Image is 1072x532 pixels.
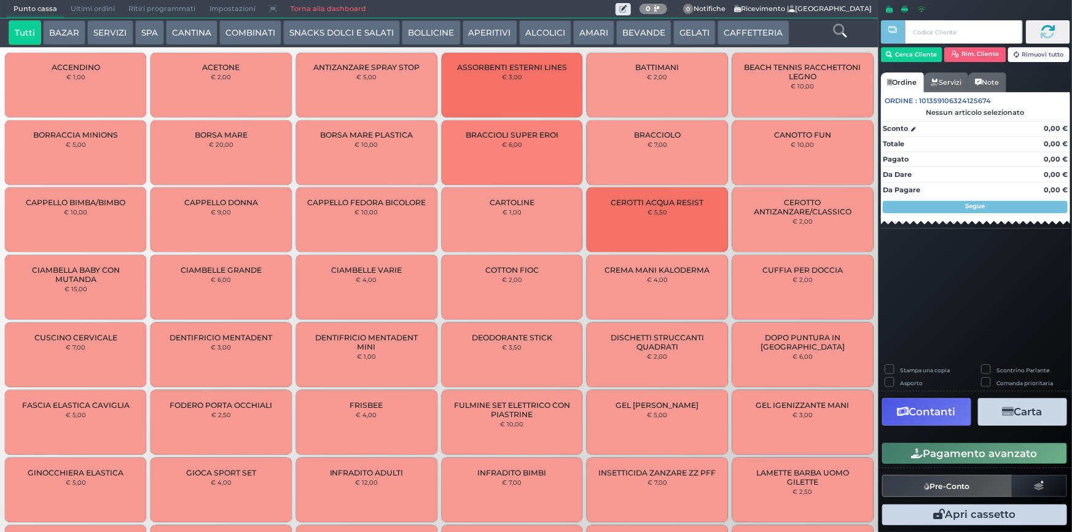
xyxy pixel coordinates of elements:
[791,141,815,148] small: € 10,00
[597,333,718,351] span: DISCHETTI STRUCCANTI QUADRATI
[209,141,233,148] small: € 20,00
[743,198,863,216] span: CEROTTO ANTIZANZARE/CLASSICO
[648,411,668,418] small: € 5,00
[307,198,426,207] span: CAPPELLO FEDORA BICOLORE
[1044,155,1068,163] strong: 0,00 €
[15,265,136,284] span: CIAMBELLA BABY CON MUTANDA
[64,208,87,216] small: € 10,00
[885,96,918,106] span: Ordine :
[944,47,1006,62] button: Rim. Cliente
[881,72,924,92] a: Ordine
[350,401,383,410] span: FRISBEE
[211,73,231,80] small: € 2,00
[648,479,667,486] small: € 7,00
[181,265,262,275] span: CIAMBELLE GRANDE
[211,479,232,486] small: € 4,00
[402,20,460,45] button: BOLLICINE
[28,468,123,477] span: GINOCCHIERA ELASTICA
[743,333,863,351] span: DOPO PUNTURA IN [GEOGRAPHIC_DATA]
[881,47,943,62] button: Cerca Cliente
[331,265,402,275] span: CIAMBELLE VARIE
[646,4,651,13] b: 0
[1008,47,1070,62] button: Rimuovi tutto
[616,20,671,45] button: BEVANDE
[355,208,378,216] small: € 10,00
[648,353,668,360] small: € 2,00
[573,20,614,45] button: AMARI
[135,20,164,45] button: SPA
[882,475,1012,497] button: Pre-Conto
[356,276,377,283] small: € 4,00
[920,96,992,106] span: 101359106324125674
[1044,124,1068,133] strong: 0,00 €
[64,1,122,18] span: Ultimi ordini
[122,1,202,18] span: Ritiri programmati
[634,130,681,139] span: BRACCIOLO
[882,443,1067,464] button: Pagamento avanzato
[52,63,100,72] span: ACCENDINO
[503,208,522,216] small: € 1,00
[883,155,909,163] strong: Pagato
[33,130,118,139] span: BORRACCIA MINIONS
[66,411,86,418] small: € 5,00
[648,141,667,148] small: € 7,00
[477,468,546,477] span: INFRADITO BIMBI
[881,108,1070,117] div: Nessun articolo selezionato
[284,1,373,18] a: Torna alla dashboard
[762,265,843,275] span: CUFFIA PER DOCCIA
[611,198,704,207] span: CEROTTI ACQUA RESIST
[457,63,567,72] span: ASSORBENTI ESTERNI LINES
[900,366,950,374] label: Stampa una copia
[793,488,813,495] small: € 2,50
[320,130,413,139] span: BORSA MARE PLASTICA
[211,411,231,418] small: € 2,50
[43,20,85,45] button: BAZAR
[792,411,813,418] small: € 3,00
[792,276,813,283] small: € 2,00
[472,333,552,342] span: DEODORANTE STICK
[184,198,258,207] span: CAPPELLO DONNA
[66,343,85,351] small: € 7,00
[87,20,133,45] button: SERVIZI
[792,353,813,360] small: € 6,00
[968,72,1006,92] a: Note
[502,343,522,351] small: € 3,50
[26,198,125,207] span: CAPPELLO BIMBA/BIMBO
[65,285,87,292] small: € 15,00
[34,333,117,342] span: CUSCINO CERVICALE
[186,468,256,477] span: GIOCA SPORT SET
[170,333,272,342] span: DENTIFRICIO MENTADENT
[502,141,522,148] small: € 6,00
[673,20,716,45] button: GELATI
[357,353,376,360] small: € 1,00
[202,63,240,72] span: ACETONE
[883,186,920,194] strong: Da Pagare
[792,217,813,225] small: € 2,00
[883,139,904,148] strong: Totale
[166,20,217,45] button: CANTINA
[647,276,668,283] small: € 4,00
[7,1,64,18] span: Punto cassa
[500,420,523,428] small: € 10,00
[882,398,971,426] button: Contanti
[616,401,699,410] span: GEL [PERSON_NAME]
[355,479,378,486] small: € 12,00
[466,130,558,139] span: BRACCIOLI SUPER EROI
[900,379,923,387] label: Asporto
[356,411,377,418] small: € 4,00
[66,479,86,486] small: € 5,00
[170,401,272,410] span: FODERO PORTA OCCHIALI
[718,20,789,45] button: CAFFETTERIA
[66,73,85,80] small: € 1,00
[883,170,912,179] strong: Da Dare
[490,198,534,207] span: CARTOLINE
[966,202,985,210] strong: Segue
[882,504,1067,525] button: Apri cassetto
[22,401,130,410] span: FASCIA ELASTICA CAVIGLIA
[283,20,400,45] button: SNACKS DOLCI E SALATI
[211,343,231,351] small: € 3,00
[1044,139,1068,148] strong: 0,00 €
[330,468,404,477] span: INFRADITO ADULTI
[463,20,517,45] button: APERITIVI
[636,63,679,72] span: BATTIMANI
